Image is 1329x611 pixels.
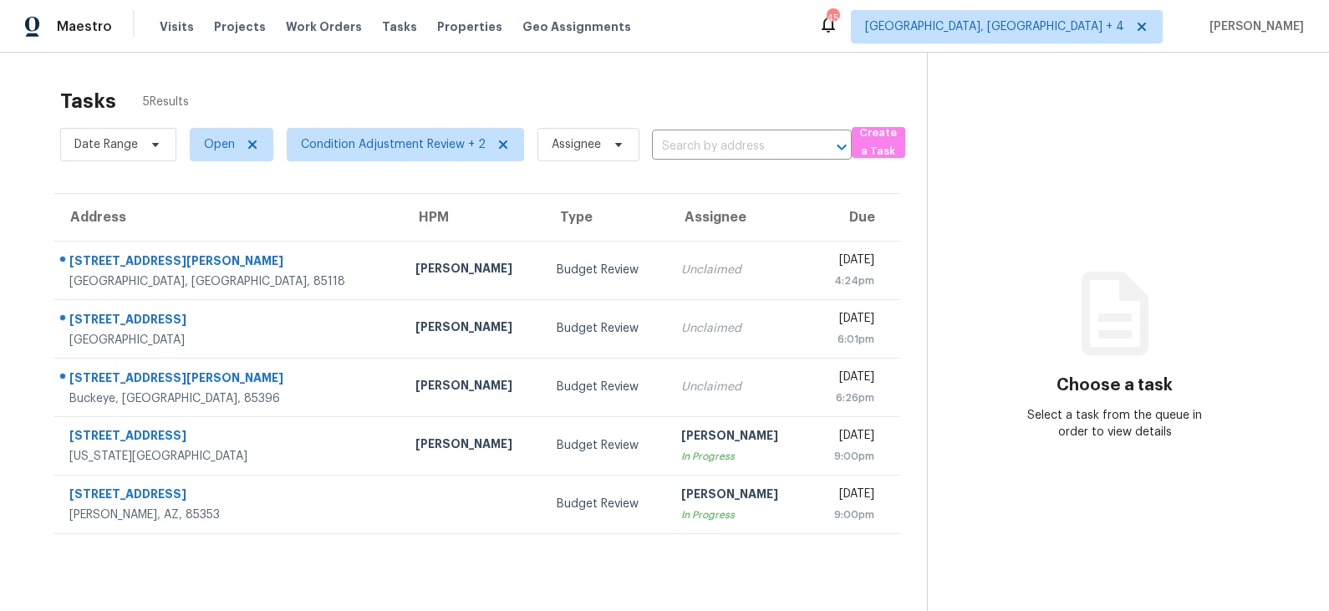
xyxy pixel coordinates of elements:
div: Select a task from the queue in order to view details [1021,407,1209,440]
div: [GEOGRAPHIC_DATA], [GEOGRAPHIC_DATA], 85118 [69,273,389,290]
input: Search by address [652,134,805,160]
span: [PERSON_NAME] [1203,18,1304,35]
div: [DATE] [822,252,874,272]
div: [STREET_ADDRESS][PERSON_NAME] [69,252,389,273]
div: 45 [827,10,838,27]
div: 6:01pm [822,331,874,348]
th: HPM [402,194,543,241]
th: Assignee [668,194,809,241]
th: Type [543,194,668,241]
div: [PERSON_NAME] [681,486,796,507]
span: Condition Adjustment Review + 2 [301,136,486,153]
div: [PERSON_NAME], AZ, 85353 [69,507,389,523]
div: [DATE] [822,310,874,331]
div: 9:00pm [822,448,874,465]
div: Budget Review [557,496,654,512]
div: [US_STATE][GEOGRAPHIC_DATA] [69,448,389,465]
span: Open [204,136,235,153]
div: 6:26pm [822,390,874,406]
span: Properties [437,18,502,35]
span: Maestro [57,18,112,35]
span: Assignee [552,136,601,153]
div: Budget Review [557,379,654,395]
h3: Choose a task [1057,377,1173,394]
span: Date Range [74,136,138,153]
div: Unclaimed [681,320,796,337]
div: Unclaimed [681,262,796,278]
div: Budget Review [557,320,654,337]
button: Open [830,135,853,159]
span: Geo Assignments [522,18,631,35]
span: Tasks [382,21,417,33]
div: [DATE] [822,427,874,448]
div: [STREET_ADDRESS] [69,427,389,448]
span: 5 Results [143,94,189,110]
span: [GEOGRAPHIC_DATA], [GEOGRAPHIC_DATA] + 4 [865,18,1124,35]
span: Work Orders [286,18,362,35]
div: [DATE] [822,486,874,507]
div: [STREET_ADDRESS][PERSON_NAME] [69,369,389,390]
div: Budget Review [557,262,654,278]
div: [STREET_ADDRESS] [69,311,389,332]
span: Create a Task [860,124,897,162]
div: 4:24pm [822,272,874,289]
button: Create a Task [852,127,905,158]
div: In Progress [681,448,796,465]
div: [PERSON_NAME] [415,260,530,281]
div: [PERSON_NAME] [415,318,530,339]
span: Projects [214,18,266,35]
div: [STREET_ADDRESS] [69,486,389,507]
div: [PERSON_NAME] [415,435,530,456]
div: Unclaimed [681,379,796,395]
span: Visits [160,18,194,35]
div: [GEOGRAPHIC_DATA] [69,332,389,349]
div: [PERSON_NAME] [415,377,530,398]
th: Address [53,194,402,241]
div: In Progress [681,507,796,523]
h2: Tasks [60,93,116,109]
div: [PERSON_NAME] [681,427,796,448]
div: [DATE] [822,369,874,390]
div: 9:00pm [822,507,874,523]
div: Buckeye, [GEOGRAPHIC_DATA], 85396 [69,390,389,407]
div: Budget Review [557,437,654,454]
th: Due [809,194,900,241]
